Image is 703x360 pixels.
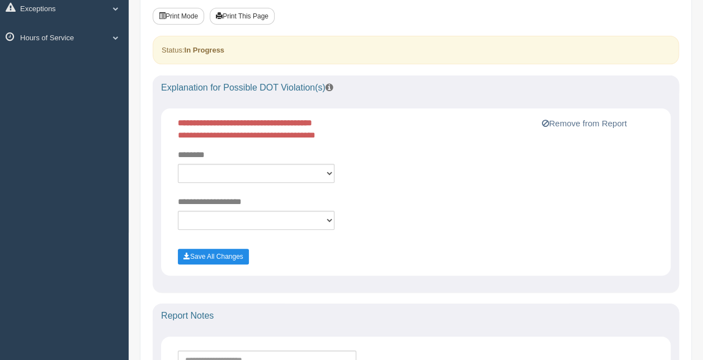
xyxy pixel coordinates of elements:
button: Save [178,249,249,264]
strong: In Progress [184,46,224,54]
button: Print Mode [153,8,204,25]
div: Status: [153,36,679,64]
button: Print This Page [210,8,275,25]
div: Report Notes [153,304,679,328]
button: Remove from Report [538,117,630,130]
div: Explanation for Possible DOT Violation(s) [153,75,679,100]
